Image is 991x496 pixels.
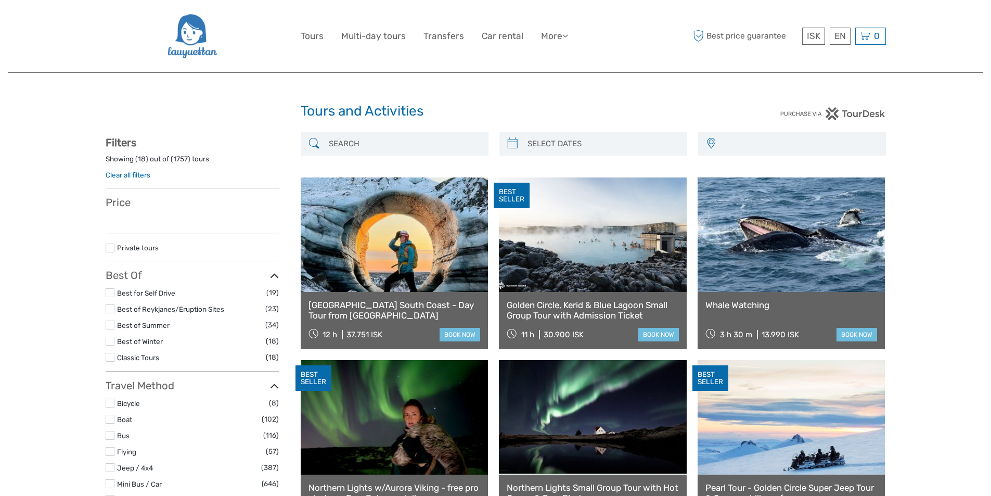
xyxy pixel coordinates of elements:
a: Flying [117,448,136,456]
a: Golden Circle, Kerid & Blue Lagoon Small Group Tour with Admission Ticket [507,300,679,321]
div: BEST SELLER [494,183,530,209]
span: (23) [265,303,279,315]
span: (18) [266,335,279,347]
div: Showing ( ) out of ( ) tours [106,154,279,170]
a: Best of Winter [117,337,163,346]
a: book now [638,328,679,341]
div: BEST SELLER [692,365,728,391]
a: Best for Self Drive [117,289,175,297]
span: (34) [265,319,279,331]
a: Bicycle [117,399,140,408]
span: (18) [266,351,279,363]
img: 2954-36deae89-f5b4-4889-ab42-60a468582106_logo_big.png [166,8,217,65]
span: ISK [807,31,820,41]
span: 12 h [323,330,337,339]
img: PurchaseViaTourDesk.png [780,107,885,120]
span: 11 h [521,330,534,339]
span: (57) [266,446,279,457]
a: Best of Summer [117,321,170,329]
span: 3 h 30 m [720,330,752,339]
strong: Filters [106,136,136,149]
a: Classic Tours [117,353,159,362]
h3: Travel Method [106,379,279,392]
a: book now [440,328,480,341]
h3: Price [106,196,279,209]
span: (646) [262,478,279,490]
span: (102) [262,413,279,425]
div: 30.900 ISK [544,330,584,339]
a: Bus [117,431,130,440]
span: (387) [261,462,279,474]
a: Clear all filters [106,171,150,179]
div: 13.990 ISK [762,330,799,339]
a: Car rental [482,29,523,44]
a: Tours [301,29,324,44]
a: Jeep / 4x4 [117,464,153,472]
a: Best of Reykjanes/Eruption Sites [117,305,224,313]
a: Boat [117,415,132,424]
a: Transfers [423,29,464,44]
span: (8) [269,397,279,409]
a: book now [836,328,877,341]
input: SELECT DATES [523,135,682,153]
div: BEST SELLER [295,365,331,391]
span: (116) [263,429,279,441]
span: 0 [872,31,881,41]
span: Best price guarantee [691,28,800,45]
div: 37.751 ISK [346,330,382,339]
label: 18 [138,154,146,164]
label: 1757 [173,154,188,164]
h3: Best Of [106,269,279,282]
a: More [541,29,568,44]
input: SEARCH [325,135,483,153]
a: Mini Bus / Car [117,480,162,488]
div: EN [830,28,851,45]
a: Whale Watching [705,300,878,310]
span: (19) [266,287,279,299]
a: Private tours [117,244,159,252]
h1: Tours and Activities [301,103,691,120]
a: [GEOGRAPHIC_DATA] South Coast - Day Tour from [GEOGRAPHIC_DATA] [308,300,481,321]
a: Multi-day tours [341,29,406,44]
